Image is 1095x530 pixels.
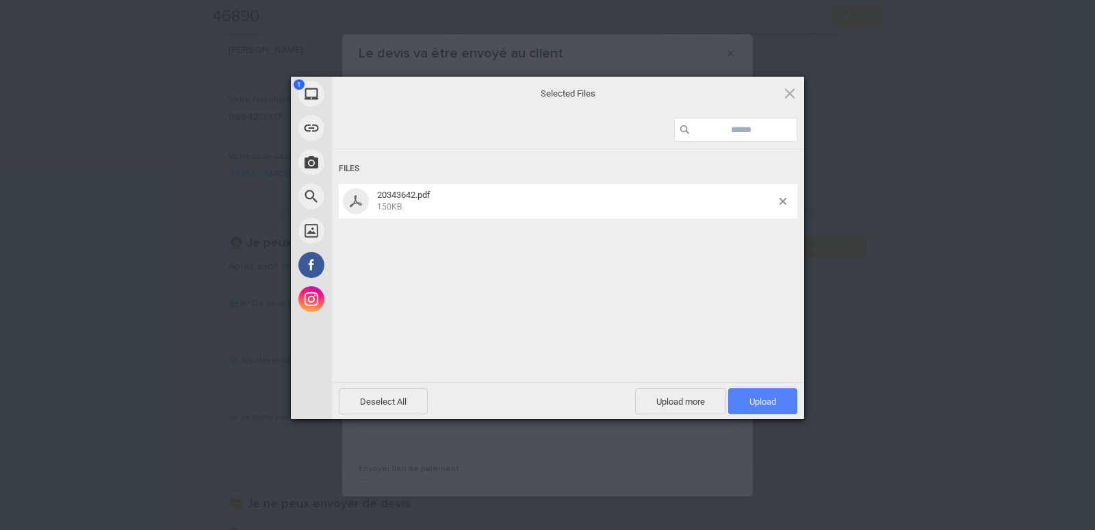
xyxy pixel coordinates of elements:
span: Upload more [635,388,726,414]
div: Instagram [291,282,455,316]
span: Selected Files [431,88,705,100]
div: Facebook [291,248,455,282]
div: Files [339,156,797,181]
div: My Device [291,77,455,111]
span: Click here or hit ESC to close picker [782,86,797,101]
span: 150KB [377,202,402,212]
span: 1 [294,79,305,90]
div: Take Photo [291,145,455,179]
div: Web Search [291,179,455,214]
span: Upload [728,388,797,414]
span: 20343642.pdf [373,190,780,212]
div: Link (URL) [291,111,455,145]
span: Upload [749,396,776,407]
div: Unsplash [291,214,455,248]
span: 20343642.pdf [377,190,430,200]
span: Deselect All [339,388,428,414]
